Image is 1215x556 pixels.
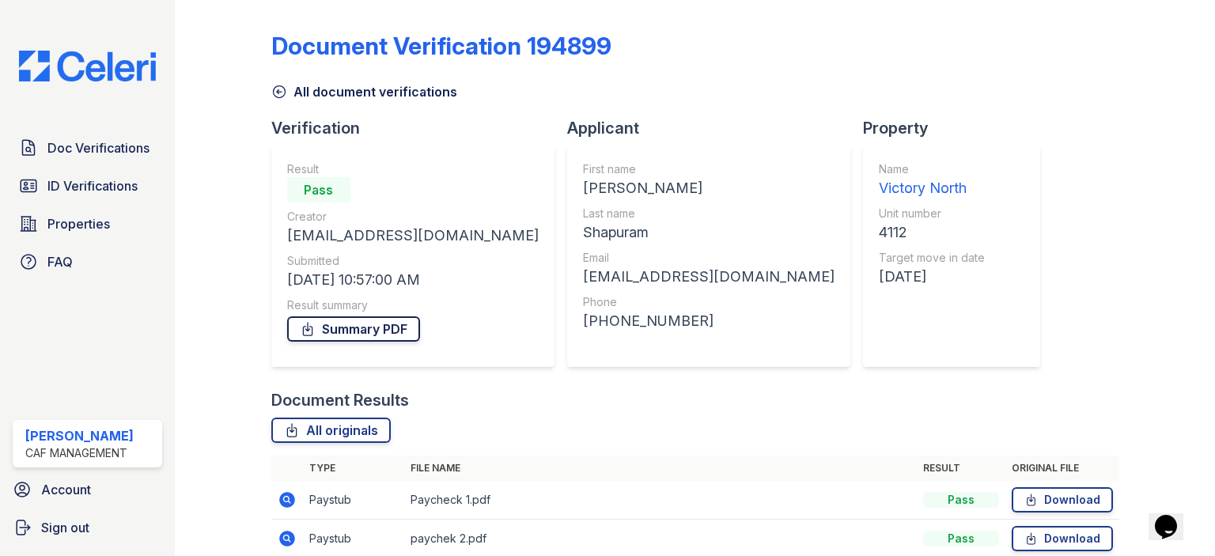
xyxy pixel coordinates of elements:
a: Account [6,474,168,505]
div: Phone [583,294,835,310]
span: Sign out [41,518,89,537]
div: [PERSON_NAME] [25,426,134,445]
div: First name [583,161,835,177]
div: Submitted [287,253,539,269]
div: Email [583,250,835,266]
div: Creator [287,209,539,225]
a: Properties [13,208,162,240]
div: Document Results [271,389,409,411]
div: [PHONE_NUMBER] [583,310,835,332]
span: ID Verifications [47,176,138,195]
a: Download [1012,487,1113,513]
span: Properties [47,214,110,233]
a: All originals [271,418,391,443]
div: Victory North [879,177,985,199]
div: Result summary [287,297,539,313]
a: Sign out [6,512,168,543]
div: Pass [287,177,350,202]
a: Doc Verifications [13,132,162,164]
th: Result [917,456,1005,481]
td: Paystub [303,481,404,520]
div: [DATE] [879,266,985,288]
div: Pass [923,531,999,547]
div: Shapuram [583,221,835,244]
img: CE_Logo_Blue-a8612792a0a2168367f1c8372b55b34899dd931a85d93a1a3d3e32e68fde9ad4.png [6,51,168,81]
div: [DATE] 10:57:00 AM [287,269,539,291]
div: Last name [583,206,835,221]
div: Pass [923,492,999,508]
span: FAQ [47,252,73,271]
span: Account [41,480,91,499]
div: Target move in date [879,250,985,266]
div: Unit number [879,206,985,221]
td: Paycheck 1.pdf [404,481,917,520]
div: [PERSON_NAME] [583,177,835,199]
th: Original file [1005,456,1119,481]
div: [EMAIL_ADDRESS][DOMAIN_NAME] [583,266,835,288]
span: Doc Verifications [47,138,150,157]
div: [EMAIL_ADDRESS][DOMAIN_NAME] [287,225,539,247]
div: Verification [271,117,567,139]
a: Download [1012,526,1113,551]
div: Document Verification 194899 [271,32,611,60]
div: Applicant [567,117,863,139]
a: Name Victory North [879,161,985,199]
div: Property [863,117,1053,139]
th: Type [303,456,404,481]
div: 4112 [879,221,985,244]
a: ID Verifications [13,170,162,202]
a: Summary PDF [287,316,420,342]
div: Result [287,161,539,177]
div: CAF Management [25,445,134,461]
iframe: chat widget [1149,493,1199,540]
th: File name [404,456,917,481]
a: FAQ [13,246,162,278]
a: All document verifications [271,82,457,101]
div: Name [879,161,985,177]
